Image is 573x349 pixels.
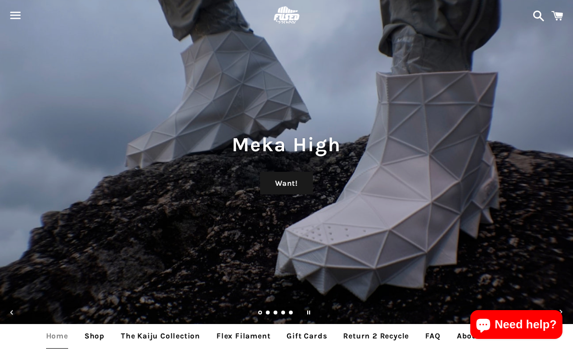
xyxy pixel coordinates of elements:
h1: Meka High [10,131,563,158]
a: Home [39,324,75,348]
a: Return 2 Recycle [336,324,416,348]
a: Load slide 5 [289,311,294,316]
a: Flex Filament [209,324,277,348]
a: Load slide 4 [281,311,286,316]
a: FAQ [418,324,447,348]
a: Slide 1, current [258,311,263,316]
inbox-online-store-chat: Shopify online store chat [467,310,565,341]
button: Next slide [550,302,572,323]
a: Load slide 2 [266,311,271,316]
a: Want! [260,172,313,195]
a: About [450,324,488,348]
a: The Kaiju Collection [114,324,207,348]
a: Gift Cards [279,324,334,348]
button: Previous slide [1,302,23,323]
a: Load slide 3 [274,311,278,316]
a: Shop [77,324,112,348]
button: Pause slideshow [298,302,319,323]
